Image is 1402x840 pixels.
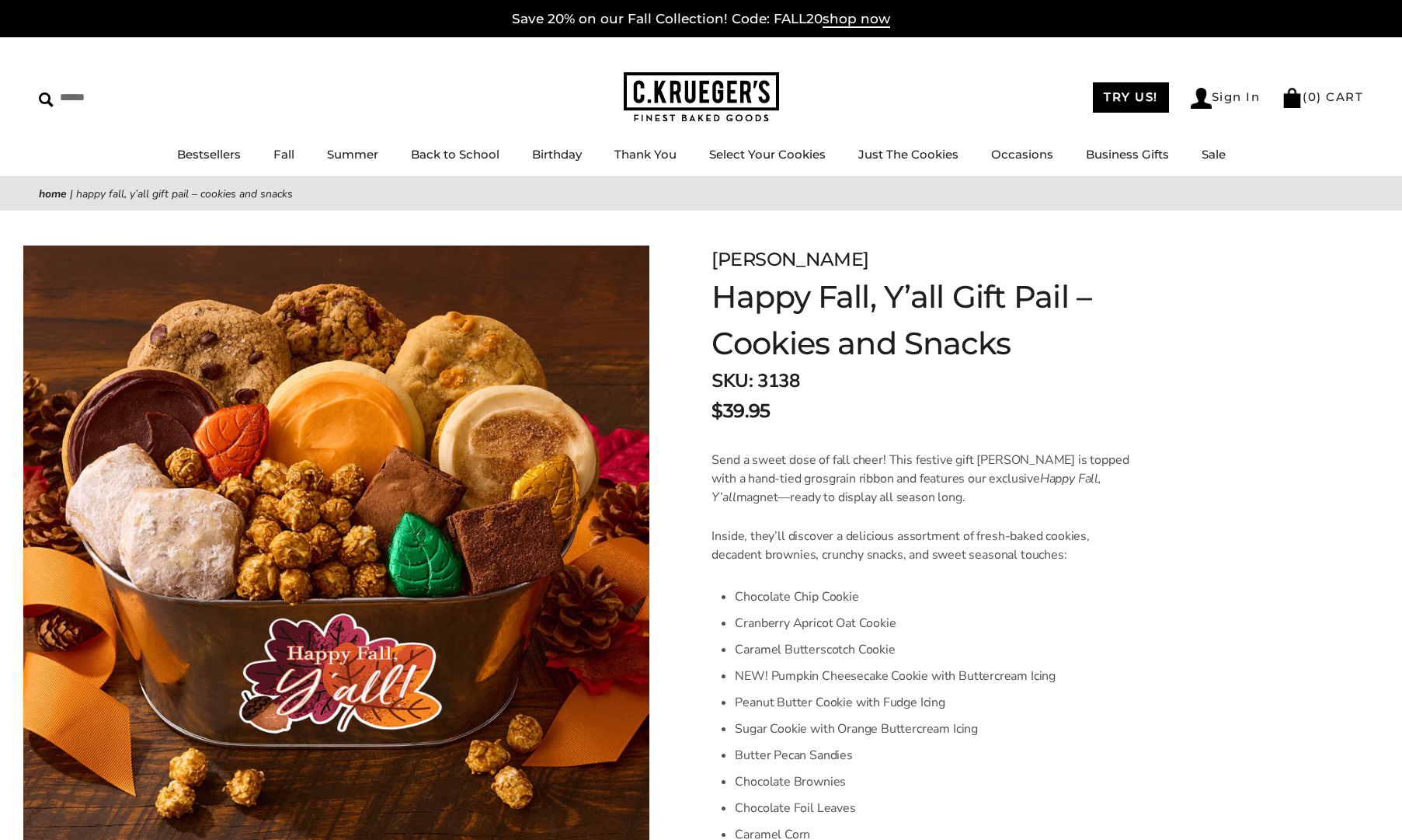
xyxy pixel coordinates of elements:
a: Fall [273,147,294,162]
li: Chocolate Foil Leaves [735,795,1136,821]
a: TRY US! [1093,82,1169,113]
img: Bag [1282,88,1303,108]
h1: Happy Fall, Y’all Gift Pail – Cookies and Snacks [711,274,1207,367]
a: Select Your Cookies [709,147,826,162]
a: Summer [327,147,378,162]
img: C.KRUEGER'S [624,72,779,123]
span: 0 [1308,89,1317,104]
li: Cranberry Apricot Oat Cookie [735,610,1136,636]
span: $39.95 [711,397,770,425]
strong: SKU: [711,368,753,393]
a: Thank You [614,147,677,162]
p: Send a sweet dose of fall cheer! This festive gift [PERSON_NAME] is topped with a hand-tied grosg... [711,451,1136,507]
a: Business Gifts [1086,147,1169,162]
li: Caramel Butterscotch Cookie [735,636,1136,663]
li: Chocolate Brownies [735,769,1136,795]
img: Search [39,92,54,107]
a: Back to School [411,147,499,162]
div: [PERSON_NAME] [711,246,1207,274]
a: Birthday [532,147,582,162]
a: Sale [1202,147,1226,162]
a: Bestsellers [177,147,241,162]
input: Search [39,85,224,110]
a: Home [39,186,67,201]
li: Chocolate Chip Cookie [735,584,1136,610]
a: Just The Cookies [858,147,958,162]
li: Sugar Cookie with Orange Buttercream Icing [735,716,1136,742]
iframe: Sign Up via Text for Offers [12,781,161,828]
a: Sign In [1191,88,1261,109]
a: (0) CART [1282,89,1363,104]
img: Account [1191,88,1212,109]
nav: breadcrumbs [39,185,1363,203]
a: Save 20% on our Fall Collection! Code: FALL20shop now [512,11,890,28]
span: | [70,186,73,201]
li: Butter Pecan Sandies [735,742,1136,769]
em: Happy Fall, Y’all [711,470,1101,506]
li: Peanut Butter Cookie with Fudge Icing [735,689,1136,716]
span: Happy Fall, Y’all Gift Pail – Cookies and Snacks [76,186,293,201]
p: Inside, they’ll discover a delicious assortment of fresh-baked cookies, decadent brownies, crunch... [711,527,1136,564]
span: 3138 [757,368,799,393]
span: shop now [823,11,890,28]
a: Occasions [991,147,1053,162]
li: NEW! Pumpkin Cheesecake Cookie with Buttercream Icing [735,663,1136,689]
